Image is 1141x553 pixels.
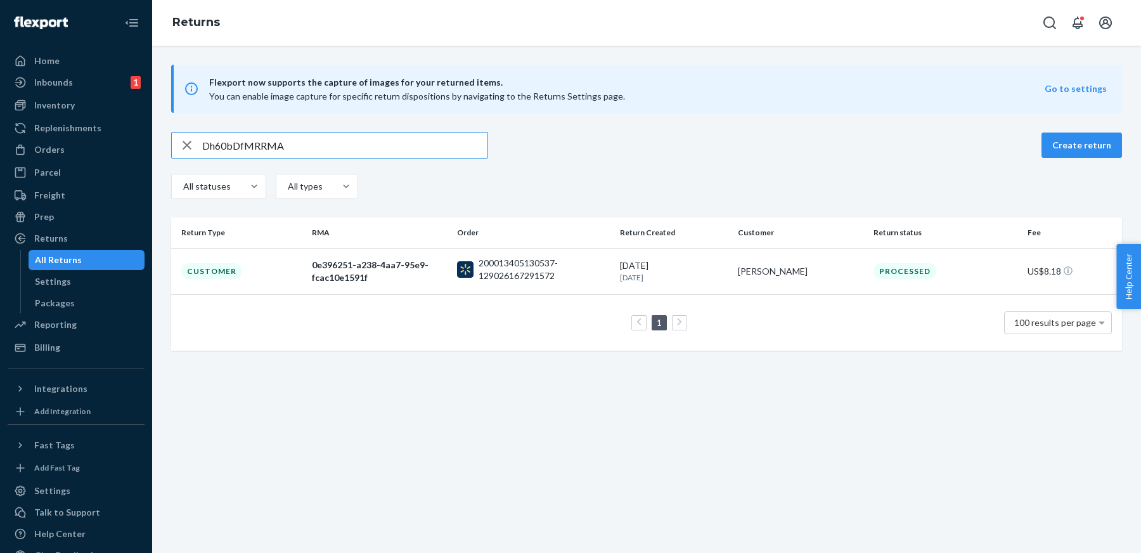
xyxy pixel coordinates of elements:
div: Help Center [34,528,86,540]
td: US$8.18 [1022,248,1122,294]
a: Inventory [8,95,145,115]
div: All types [288,180,321,193]
span: 100 results per page [1014,317,1096,328]
div: 1 [131,76,141,89]
div: [PERSON_NAME] [738,265,863,278]
div: 0e396251-a238-4aa7-95e9-fcac10e1591f [312,259,447,284]
div: All Returns [35,254,82,266]
div: Inventory [34,99,75,112]
a: Returns [8,228,145,249]
ol: breadcrumbs [162,4,230,41]
a: Inbounds1 [8,72,145,93]
a: Prep [8,207,145,227]
div: Orders [34,143,65,156]
th: Return Created [615,218,733,248]
a: Add Integration [8,404,145,419]
div: Processed [873,263,936,279]
div: Reporting [34,318,77,331]
a: Parcel [8,162,145,183]
th: Return Type [171,218,307,248]
a: Replenishments [8,118,145,138]
button: Fast Tags [8,435,145,455]
span: You can enable image capture for specific return dispositions by navigating to the Returns Settin... [209,91,625,101]
th: RMA [307,218,452,248]
a: Orders [8,140,145,160]
button: Help Center [1116,244,1141,309]
div: Home [34,55,60,67]
button: Create return [1041,133,1122,158]
button: Go to settings [1045,82,1107,95]
div: Parcel [34,166,61,179]
a: Page 1 is your current page [654,317,664,328]
div: All statuses [183,180,229,193]
input: Search returns by rma, id, tracking number [202,133,487,158]
div: Talk to Support [34,506,100,519]
a: Packages [29,293,145,313]
button: Open account menu [1093,10,1118,36]
div: 200013405130537-129026167291572 [479,257,610,282]
div: Customer [181,263,242,279]
button: Integrations [8,379,145,399]
a: Add Fast Tag [8,460,145,476]
button: Close Navigation [119,10,145,36]
div: Inbounds [34,76,73,89]
a: Billing [8,337,145,358]
div: [DATE] [620,259,728,283]
th: Return status [868,218,1022,248]
th: Customer [733,218,868,248]
div: Fast Tags [34,439,75,452]
a: Help Center [8,524,145,544]
span: Flexport now supports the capture of images for your returned items. [209,75,1045,90]
th: Fee [1022,218,1122,248]
button: Open notifications [1065,10,1090,36]
p: [DATE] [620,272,728,283]
button: Open Search Box [1037,10,1062,36]
a: Settings [8,481,145,501]
div: Prep [34,211,54,223]
div: Packages [35,297,75,309]
div: Add Fast Tag [34,462,80,473]
div: Add Integration [34,406,91,417]
div: Freight [34,189,65,202]
a: Settings [29,271,145,292]
a: Reporting [8,315,145,335]
th: Order [452,218,615,248]
img: Flexport logo [14,16,68,29]
div: Integrations [34,382,87,395]
a: Home [8,51,145,71]
a: Talk to Support [8,502,145,523]
div: Settings [34,485,70,497]
a: Returns [172,15,220,29]
a: All Returns [29,250,145,270]
div: Billing [34,341,60,354]
div: Replenishments [34,122,101,134]
a: Freight [8,185,145,205]
div: Settings [35,275,71,288]
div: Returns [34,232,68,245]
